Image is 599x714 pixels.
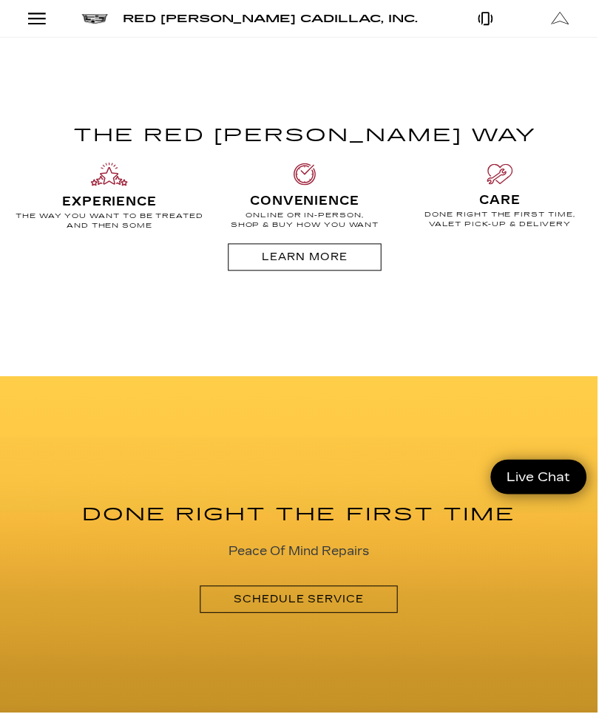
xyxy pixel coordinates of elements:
[123,13,419,24] a: Red [PERSON_NAME] Cadillac, Inc.
[481,193,522,207] strong: Care
[501,469,579,486] span: Live Chat
[12,121,599,151] h3: The Red [PERSON_NAME] Way
[231,211,379,230] span: Online Or In-Person, Shop & Buy How You Want
[492,460,588,495] a: Live Chat
[229,244,382,271] a: Learn More
[16,211,204,231] span: The Way You Want To Be Treated And Then Some
[82,13,108,24] a: Cadillac logo
[229,543,370,563] p: Peace Of Mind Repairs
[426,210,577,229] span: Done Right The First Time, Valet Pick-Up & Delivery
[82,14,108,24] img: Cadillac logo
[251,194,361,208] strong: Convenience
[123,13,419,25] span: Red [PERSON_NAME] Cadillac, Inc.
[200,587,399,614] a: Schedule Service
[83,501,517,531] h3: Done Right The First Time
[62,194,158,208] strong: EXPERIENCE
